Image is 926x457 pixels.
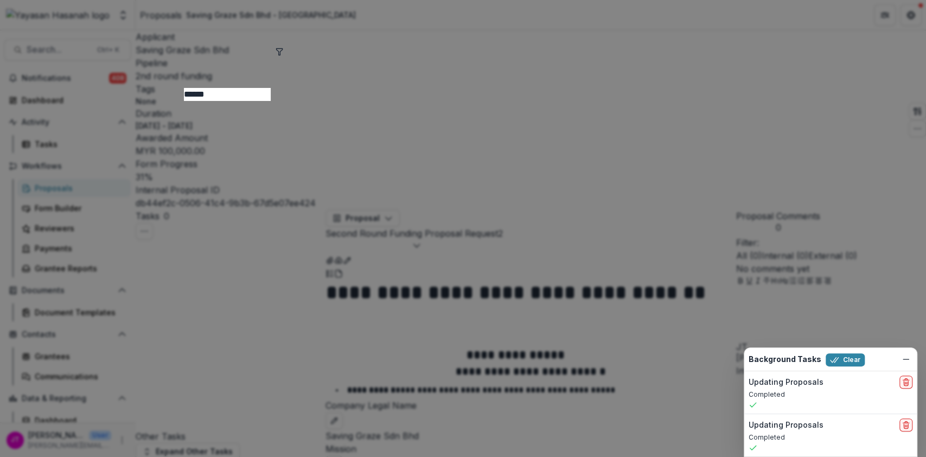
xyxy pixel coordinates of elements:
button: Dismiss [899,353,912,366]
h2: Background Tasks [749,355,821,364]
button: delete [899,376,912,389]
p: Completed [749,390,912,399]
p: Completed [749,433,912,442]
button: Clear [826,353,865,366]
button: delete [899,418,912,431]
h2: Updating Proposals [749,421,823,430]
h2: Updating Proposals [749,378,823,387]
button: toggle filters [275,44,284,57]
